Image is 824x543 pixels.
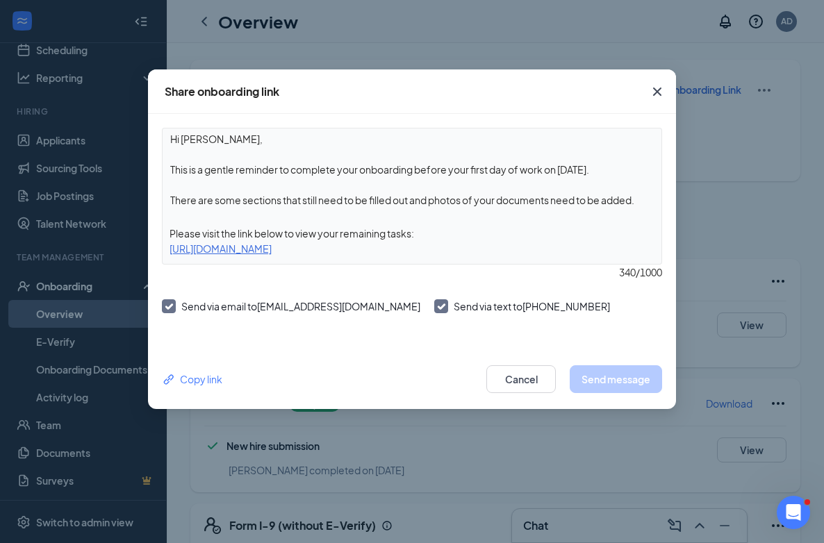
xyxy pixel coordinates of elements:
svg: Cross [649,83,666,100]
span: Send via email to [EMAIL_ADDRESS][DOMAIN_NAME] [181,300,420,312]
div: Please visit the link below to view your remaining tasks: [163,226,661,241]
button: Link Copy link [162,371,222,387]
div: Copy link [162,371,222,387]
textarea: Hi [PERSON_NAME], This is a gentle reminder to complete your onboarding before your first day of ... [163,128,661,210]
div: [URL][DOMAIN_NAME] [163,241,661,256]
button: Close [638,69,676,114]
button: Send message [570,365,662,393]
button: Cancel [486,365,556,393]
svg: Link [162,372,176,387]
div: 340 / 1000 [162,265,662,280]
iframe: Intercom live chat [777,496,810,529]
span: Send via text to [PHONE_NUMBER] [454,300,610,312]
div: Share onboarding link [165,84,279,99]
